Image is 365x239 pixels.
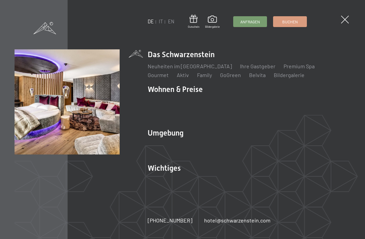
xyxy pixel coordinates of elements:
span: Anfragen [240,19,260,25]
a: Bildergalerie [205,16,220,28]
a: Premium Spa [284,63,315,69]
a: [PHONE_NUMBER] [148,217,192,224]
a: DE [148,19,154,24]
span: Bildergalerie [205,25,220,29]
a: Family [197,72,212,78]
a: Anfragen [234,17,267,27]
a: Gourmet [148,72,169,78]
a: Buchen [273,17,307,27]
a: Neuheiten im [GEOGRAPHIC_DATA] [148,63,232,69]
span: Buchen [282,19,298,25]
a: EN [168,19,174,24]
a: hotel@schwarzenstein.com [204,217,270,224]
a: Bildergalerie [274,72,305,78]
a: Ihre Gastgeber [240,63,275,69]
span: Gutschein [188,25,199,29]
a: Belvita [249,72,266,78]
a: Gutschein [188,15,199,29]
a: GoGreen [220,72,241,78]
a: IT [159,19,163,24]
a: Aktiv [177,72,189,78]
